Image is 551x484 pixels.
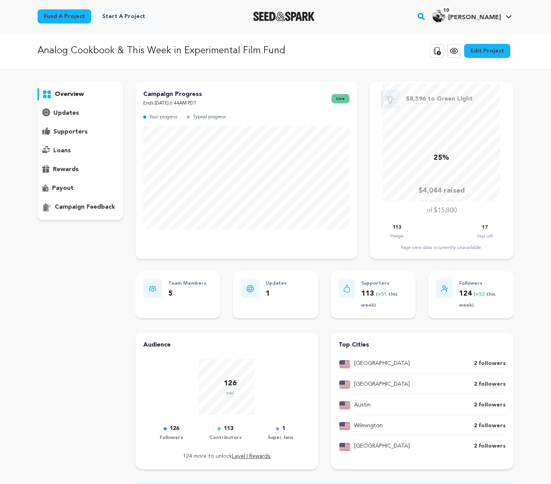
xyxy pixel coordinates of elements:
[459,288,506,311] p: 124
[193,113,226,122] p: Typical progress
[266,279,287,288] p: Updates
[474,380,506,389] p: 2 followers
[431,8,513,22] a: Kate H.'s Profile
[38,144,123,157] button: loans
[361,288,408,311] p: 113
[459,279,506,288] p: Followers
[378,245,506,251] div: Page view data is currently unavailable.
[253,12,315,21] img: Seed&Spark Logo Dark Mode
[143,452,310,461] p: 124 more to unlock
[143,340,310,350] h4: Audience
[53,127,88,137] p: supporters
[431,8,513,25] span: Kate H.'s Profile
[440,7,452,14] span: 10
[331,94,349,103] span: live
[253,12,315,21] a: Seed&Spark Homepage
[432,10,501,22] div: Kate H.'s Profile
[378,292,388,297] span: +51
[474,359,506,368] p: 2 followers
[475,292,486,297] span: +53
[38,126,123,138] button: supporters
[53,165,79,174] p: rewards
[339,340,506,350] h4: Top Cities
[354,421,383,431] p: Wilmington
[282,424,285,433] p: 1
[361,292,398,308] span: ( this week)
[427,206,457,215] p: of $15,800
[38,107,123,119] button: updates
[354,401,371,410] p: Austin
[55,202,115,212] p: campaign feedback
[170,424,179,433] p: 126
[354,359,410,368] p: [GEOGRAPHIC_DATA]
[143,99,202,108] p: Ends [DATE] 6:44AM PDT
[55,90,84,99] p: overview
[354,442,410,451] p: [GEOGRAPHIC_DATA]
[459,292,495,308] span: ( this week)
[38,182,123,195] button: payout
[143,90,202,99] p: Campaign Progress
[224,424,233,433] p: 113
[268,433,294,442] p: Super fans
[477,232,493,240] p: Days Left
[38,44,285,58] p: Analog Cookbook & This Week in Experimental Film Fund
[474,442,506,451] p: 2 followers
[224,378,237,389] p: 126
[266,288,287,300] p: 1
[354,380,410,389] p: [GEOGRAPHIC_DATA]
[232,453,270,459] a: Level I Rewards
[393,223,401,232] p: 113
[168,279,207,288] p: Team Members
[38,88,123,101] button: overview
[160,433,183,442] p: Followers
[448,14,501,21] span: [PERSON_NAME]
[390,232,404,240] p: Pledges
[464,44,510,58] a: Edit Project
[474,401,506,410] p: 2 followers
[474,421,506,431] p: 2 followers
[38,163,123,176] button: rewards
[482,223,488,232] p: 17
[149,113,177,122] p: Your progress
[209,433,242,442] p: Contributors
[53,146,71,155] p: loans
[53,108,79,118] p: updates
[224,389,237,397] p: total
[96,9,151,23] a: Start a project
[432,10,445,22] img: KatieRedScarlett.jpg
[168,288,207,300] p: 5
[361,279,408,288] p: Supporters
[38,201,123,213] button: campaign feedback
[52,184,74,193] p: payout
[38,9,91,23] a: Fund a project
[434,152,449,164] p: 25%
